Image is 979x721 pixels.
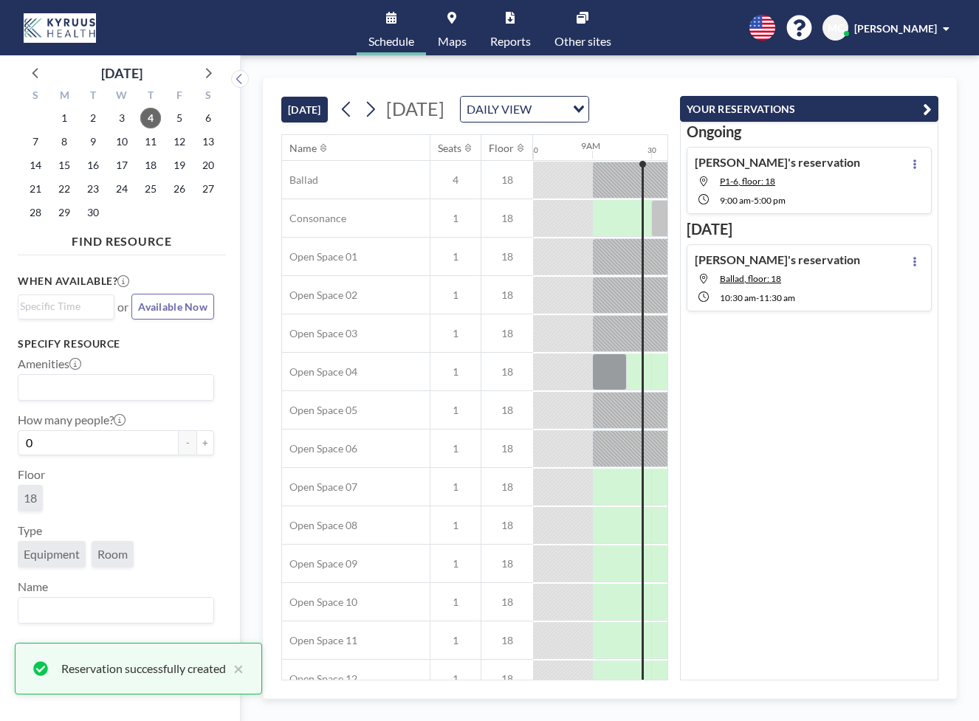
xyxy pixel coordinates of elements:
button: + [196,430,214,455]
span: 18 [481,442,533,455]
span: Schedule [368,35,414,47]
span: 1 [430,365,481,379]
h4: [PERSON_NAME]'s reservation [695,252,860,267]
div: 9AM [581,140,600,151]
img: organization-logo [24,13,96,43]
span: [DATE] [386,97,444,120]
span: MC [828,21,844,35]
div: S [193,87,222,106]
span: 1 [430,250,481,263]
span: Tuesday, September 23, 2025 [83,179,103,199]
div: S [21,87,50,106]
h4: [PERSON_NAME]'s reservation [695,155,860,170]
span: Friday, September 26, 2025 [169,179,190,199]
label: How many people? [18,413,126,427]
span: P1-6, floor: 18 [720,176,775,187]
span: - [756,292,759,303]
span: 18 [481,173,533,187]
span: 10:30 AM [720,292,756,303]
span: Room [97,547,128,562]
span: 1 [430,519,481,532]
span: Open Space 03 [282,327,357,340]
span: Thursday, September 18, 2025 [140,155,161,176]
h4: FIND RESOURCE [18,228,226,249]
span: 9:00 AM [720,195,751,206]
span: DAILY VIEW [464,100,535,119]
input: Search for option [20,601,205,620]
span: Monday, September 1, 2025 [54,108,75,128]
div: M [50,87,79,106]
div: Reservation successfully created [61,660,226,677]
span: Sunday, September 21, 2025 [25,179,46,199]
span: 18 [481,557,533,570]
span: Open Space 08 [282,519,357,532]
span: Tuesday, September 9, 2025 [83,131,103,152]
div: F [165,87,193,106]
span: 18 [481,634,533,647]
h3: Specify resource [18,337,214,351]
h3: [DATE] [687,220,932,238]
span: Sunday, September 28, 2025 [25,202,46,223]
span: Open Space 12 [282,672,357,686]
label: Name [18,579,48,594]
span: Friday, September 12, 2025 [169,131,190,152]
span: 18 [481,404,533,417]
span: 5:00 PM [754,195,786,206]
span: 18 [481,672,533,686]
span: Monday, September 22, 2025 [54,179,75,199]
div: Floor [489,142,514,155]
div: Name [289,142,317,155]
span: [PERSON_NAME] [854,22,937,35]
label: Amenities [18,356,81,371]
div: T [79,87,108,106]
span: 1 [430,212,481,225]
span: 18 [481,327,533,340]
span: Sunday, September 14, 2025 [25,155,46,176]
span: Monday, September 8, 2025 [54,131,75,152]
span: 18 [481,519,533,532]
span: Equipment [24,547,80,562]
div: W [108,87,137,106]
span: 1 [430,672,481,686]
span: or [117,300,128,314]
span: Open Space 05 [282,404,357,417]
span: Saturday, September 13, 2025 [198,131,219,152]
span: Open Space 06 [282,442,357,455]
span: Monday, September 15, 2025 [54,155,75,176]
button: - [179,430,196,455]
h3: Ongoing [687,123,932,141]
span: Sunday, September 7, 2025 [25,131,46,152]
span: Other sites [554,35,611,47]
span: Open Space 01 [282,250,357,263]
span: Saturday, September 6, 2025 [198,108,219,128]
span: 18 [481,596,533,609]
span: 18 [481,250,533,263]
span: Thursday, September 11, 2025 [140,131,161,152]
button: Available Now [131,294,214,320]
input: Search for option [536,100,564,119]
span: 1 [430,480,481,494]
span: - [751,195,754,206]
span: 18 [481,212,533,225]
span: Open Space 04 [282,365,357,379]
span: Thursday, September 4, 2025 [140,108,161,128]
span: 18 [481,365,533,379]
div: Search for option [18,295,114,317]
button: YOUR RESERVATIONS [680,96,938,122]
span: 1 [430,596,481,609]
div: Search for option [18,598,213,623]
span: 11:30 AM [759,292,795,303]
span: 1 [430,327,481,340]
span: Reports [490,35,531,47]
span: Open Space 10 [282,596,357,609]
div: Seats [438,142,461,155]
span: Monday, September 29, 2025 [54,202,75,223]
input: Search for option [20,378,205,397]
label: Type [18,523,42,538]
span: Ballad, floor: 18 [720,273,781,284]
span: 4 [430,173,481,187]
span: Wednesday, September 3, 2025 [111,108,132,128]
span: Wednesday, September 17, 2025 [111,155,132,176]
div: T [136,87,165,106]
span: Open Space 02 [282,289,357,302]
